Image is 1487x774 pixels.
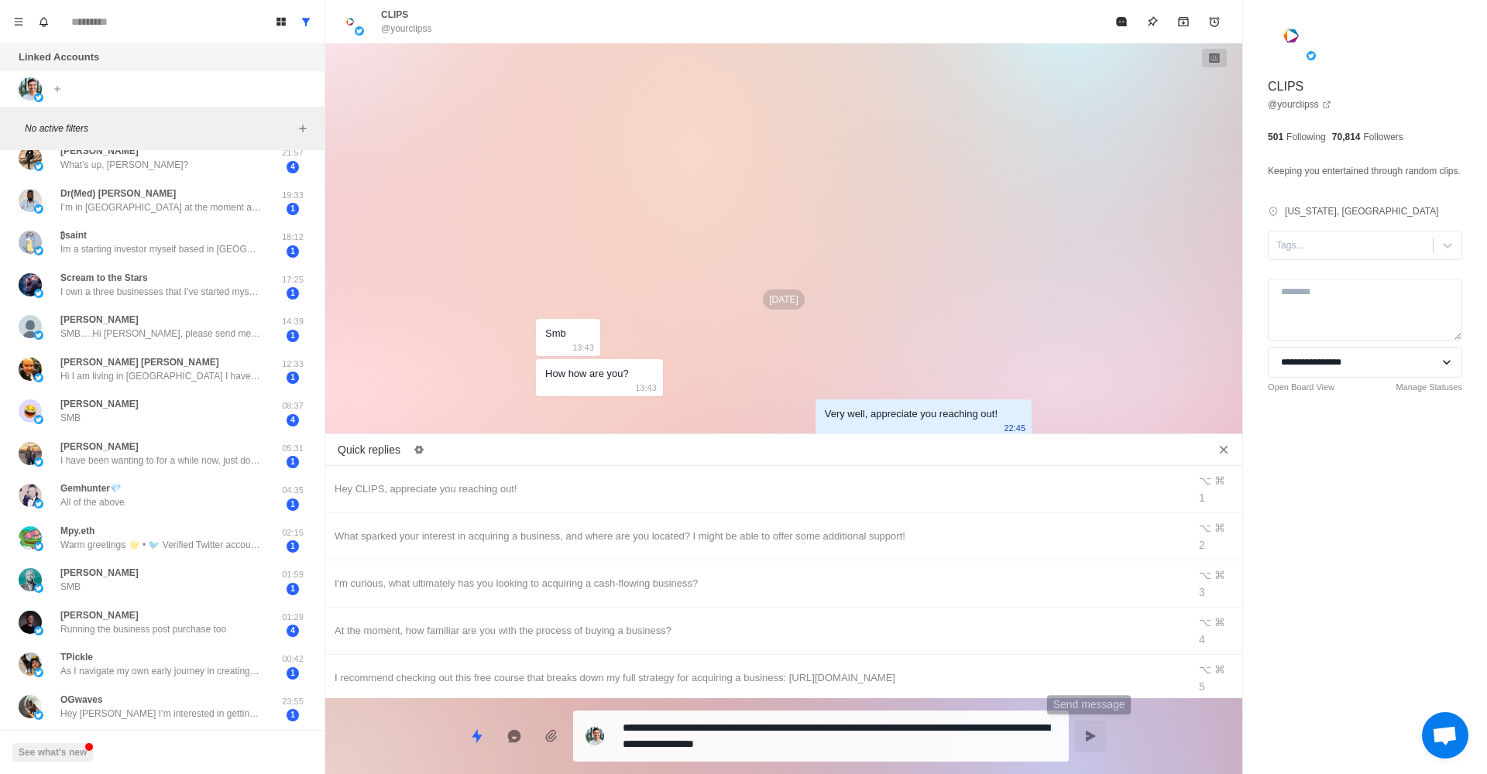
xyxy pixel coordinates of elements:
[19,358,42,381] img: picture
[34,499,43,509] img: picture
[34,626,43,635] img: picture
[1199,6,1230,37] button: Add reminder
[34,415,43,424] img: picture
[60,707,262,721] p: Hey [PERSON_NAME] I’m interested in getting some consulting /coaching, is this something you do, ...
[34,542,43,551] img: picture
[19,695,42,718] img: picture
[338,442,400,458] p: Quick replies
[294,119,312,138] button: Add filters
[273,189,312,202] p: 19:33
[287,330,299,342] span: 1
[34,373,43,382] img: picture
[586,727,604,745] img: picture
[60,158,188,172] p: What’s up, [PERSON_NAME]?
[287,498,299,511] span: 1
[1286,130,1326,144] p: Following
[19,231,42,254] img: picture
[273,484,312,497] p: 04:35
[19,315,42,338] img: picture
[287,625,299,637] span: 4
[462,721,493,752] button: Quick replies
[60,200,262,214] p: I’m in [GEOGRAPHIC_DATA] at the moment and acquiring a business will boost my financial situation
[1332,130,1361,144] p: 70,814
[1199,661,1233,695] div: ⌥ ⌘ 5
[60,650,93,664] p: TPickle
[1422,712,1468,759] div: Open chat
[60,481,122,495] p: Gemhunter💎
[60,355,219,369] p: [PERSON_NAME] [PERSON_NAME]
[1199,472,1233,506] div: ⌥ ⌘ 1
[19,77,42,101] img: picture
[19,568,42,591] img: picture
[19,526,42,550] img: picture
[60,566,139,580] p: [PERSON_NAME]
[287,161,299,173] span: 4
[60,454,262,467] p: I have been wanting to for a while now, just don’t know where to start. I am in the [GEOGRAPHIC_D...
[60,228,87,242] p: ₿saint
[1268,98,1331,111] a: @yourclipss
[60,580,81,594] p: SMB
[60,271,148,285] p: Scream to the Stars
[287,667,299,680] span: 1
[763,289,805,310] p: [DATE]
[287,372,299,384] span: 1
[338,9,362,34] img: picture
[335,575,1179,592] div: I'm curious, what ultimately has you looking to acquiring a cash-flowing business?
[335,622,1179,639] div: At the moment, how familiar are you with the process of buying a business?
[60,664,262,678] p: As I navigate my own early journey in creating a business, I’ve found that I love operating and i...
[294,9,318,34] button: Show all conversations
[60,411,81,425] p: SMB
[287,287,299,300] span: 1
[273,442,312,455] p: 05:31
[572,339,594,356] p: 13:43
[273,231,312,244] p: 18:12
[34,162,43,171] img: picture
[19,50,99,65] p: Linked Accounts
[60,313,139,327] p: [PERSON_NAME]
[1075,721,1106,752] button: Send message
[60,327,262,341] p: SMB….Hi [PERSON_NAME], please send me your strategy for buying a business with little or no $ down.
[1268,163,1461,180] p: Keeping you entertained through random clips.
[19,611,42,634] img: picture
[60,538,262,552] p: Warm greetings 🌟 • 🐦 Verified Twitter accounts on sale. • 🪙 Crypto pages available instantly. • 📈...
[1268,381,1334,394] a: Open Board View
[1211,437,1236,462] button: Close quick replies
[1396,381,1462,394] a: Manage Statuses
[269,9,294,34] button: Board View
[273,273,312,286] p: 17:25
[19,442,42,465] img: picture
[635,379,657,396] p: 13:43
[1106,6,1137,37] button: Mark as read
[19,189,42,212] img: picture
[48,80,67,98] button: Add account
[499,721,530,752] button: Reply with AI
[19,146,42,170] img: picture
[60,440,139,454] p: [PERSON_NAME]
[273,146,312,159] p: 21:57
[19,273,42,296] img: picture
[12,743,93,762] button: See what's new
[407,437,431,462] button: Edit quick replies
[335,670,1179,687] div: I recommend checking out this free course that breaks down my full strategy for acquiring a busin...
[34,93,43,102] img: picture
[1199,519,1233,553] div: ⌥ ⌘ 2
[19,484,42,507] img: picture
[60,495,125,509] p: All of the above
[60,397,139,411] p: [PERSON_NAME]
[6,9,31,34] button: Menu
[273,568,312,581] p: 01:59
[381,22,432,36] p: @yourclipss
[1199,614,1233,648] div: ⌥ ⌘ 4
[34,246,43,255] img: picture
[34,289,43,298] img: picture
[60,693,103,707] p: OGwaves
[287,709,299,721] span: 1
[34,204,43,214] img: picture
[273,611,312,624] p: 01:29
[1199,567,1233,601] div: ⌥ ⌘ 3
[273,652,312,666] p: 00:42
[60,524,94,538] p: Mpy.eth
[545,325,566,342] div: Smb
[1363,130,1403,144] p: Followers
[1307,51,1316,60] img: picture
